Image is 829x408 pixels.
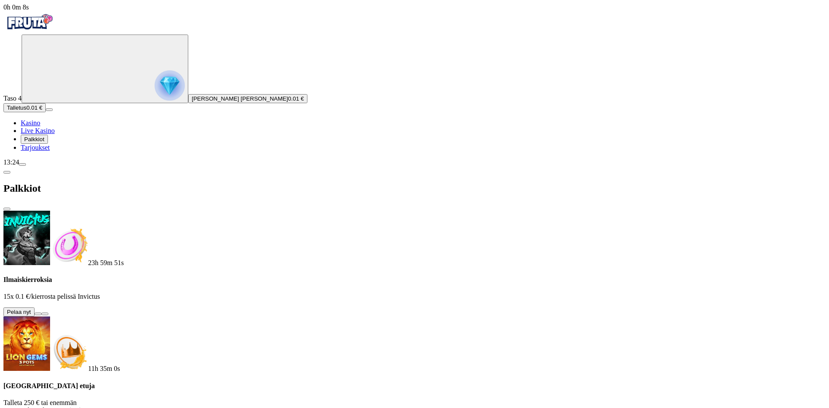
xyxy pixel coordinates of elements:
button: chevron-left icon [3,171,10,174]
button: reward iconPalkkiot [21,135,48,144]
span: Live Kasino [21,127,55,134]
button: reward progress [22,35,188,103]
h2: Palkkiot [3,183,826,194]
span: Palkkiot [24,136,44,142]
img: Lion Gems 3 Pots: Hold and Win [3,316,50,371]
span: 0.01 € [288,95,304,102]
button: Talletusplus icon0.01 € [3,103,46,112]
span: Talletus [7,104,26,111]
span: user session time [3,3,29,11]
button: [PERSON_NAME] [PERSON_NAME]0.01 € [188,94,307,103]
a: poker-chip iconLive Kasino [21,127,55,134]
img: Deposit bonus icon [50,333,88,371]
span: [PERSON_NAME] [PERSON_NAME] [192,95,288,102]
span: countdown [88,365,120,372]
h4: [GEOGRAPHIC_DATA] etuja [3,382,826,390]
span: Pelaa nyt [7,309,31,315]
img: Fruta [3,11,55,33]
span: 0.01 € [26,104,42,111]
button: close [3,208,10,210]
span: Tarjoukset [21,144,50,151]
img: reward progress [155,70,185,101]
button: menu [46,108,53,111]
span: Kasino [21,119,40,127]
h4: Ilmaiskierroksia [3,276,826,284]
img: Freespins bonus icon [50,227,88,265]
span: Taso 4 [3,95,22,102]
a: diamond iconKasino [21,119,40,127]
button: info [41,313,48,315]
span: 13:24 [3,158,19,166]
a: Fruta [3,27,55,34]
nav: Primary [3,11,826,152]
a: gift-inverted iconTarjoukset [21,144,50,151]
button: menu [19,163,26,166]
p: 15x 0.1 €/kierrosta pelissä Invictus [3,293,826,300]
span: countdown [88,259,124,266]
button: Pelaa nyt [3,307,35,316]
img: Invictus [3,211,50,265]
